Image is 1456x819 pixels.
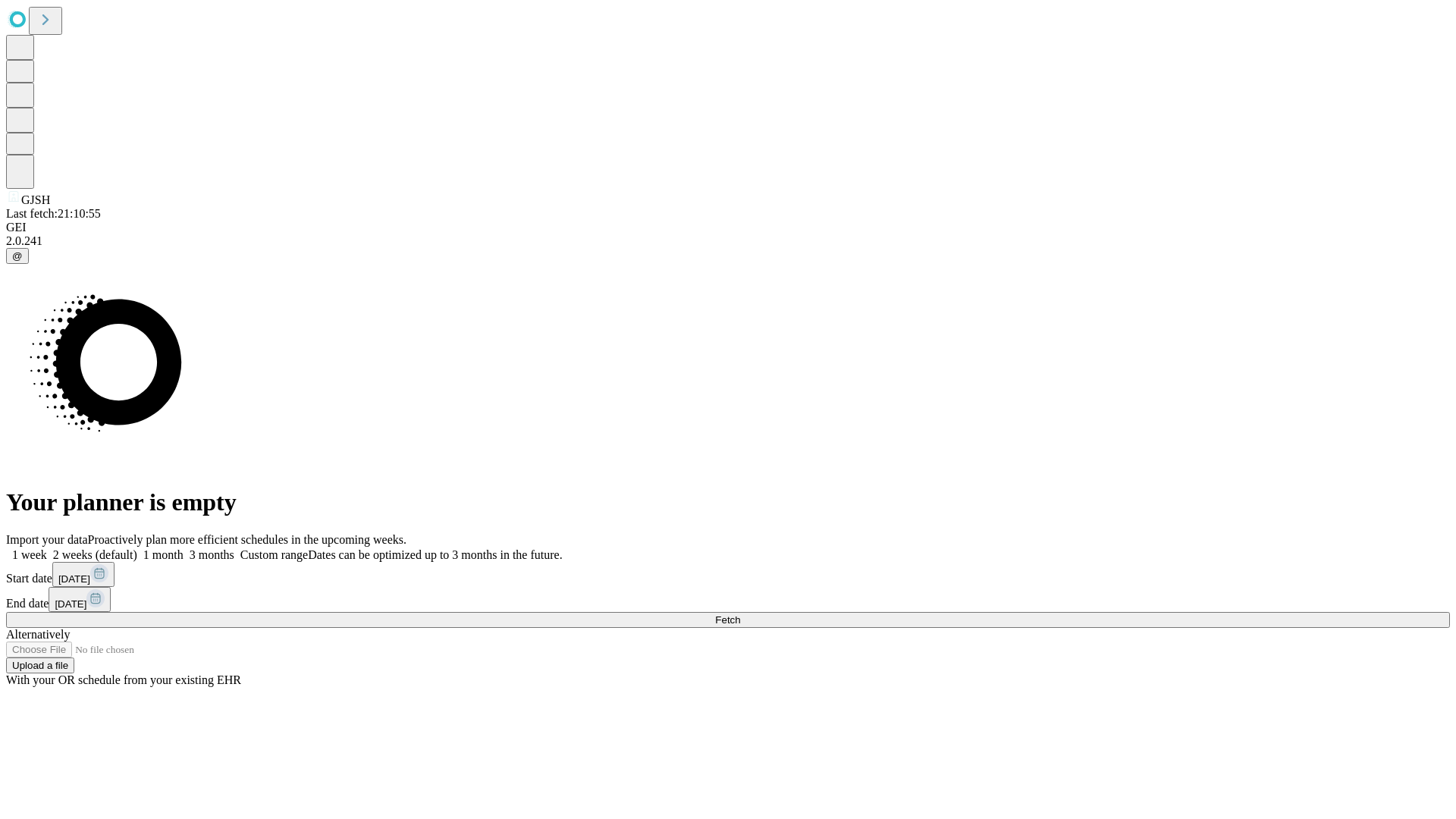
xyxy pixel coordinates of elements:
[6,587,1450,612] div: End date
[88,533,406,546] span: Proactively plan more efficient schedules in the upcoming weeks.
[52,562,115,587] button: [DATE]
[240,548,308,561] span: Custom range
[6,657,74,673] button: Upload a file
[6,628,70,641] span: Alternatively
[6,533,88,546] span: Import your data
[58,573,90,585] span: [DATE]
[308,548,562,561] span: Dates can be optimized up to 3 months in the future.
[190,548,234,561] span: 3 months
[143,548,184,561] span: 1 month
[55,598,86,610] span: [DATE]
[49,587,111,612] button: [DATE]
[6,488,1450,516] h1: Your planner is empty
[6,612,1450,628] button: Fetch
[53,548,137,561] span: 2 weeks (default)
[6,673,241,686] span: With your OR schedule from your existing EHR
[6,562,1450,587] div: Start date
[12,548,47,561] span: 1 week
[6,207,101,220] span: Last fetch: 21:10:55
[715,614,740,626] span: Fetch
[6,221,1450,234] div: GEI
[12,250,23,262] span: @
[21,193,50,206] span: GJSH
[6,248,29,264] button: @
[6,234,1450,248] div: 2.0.241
